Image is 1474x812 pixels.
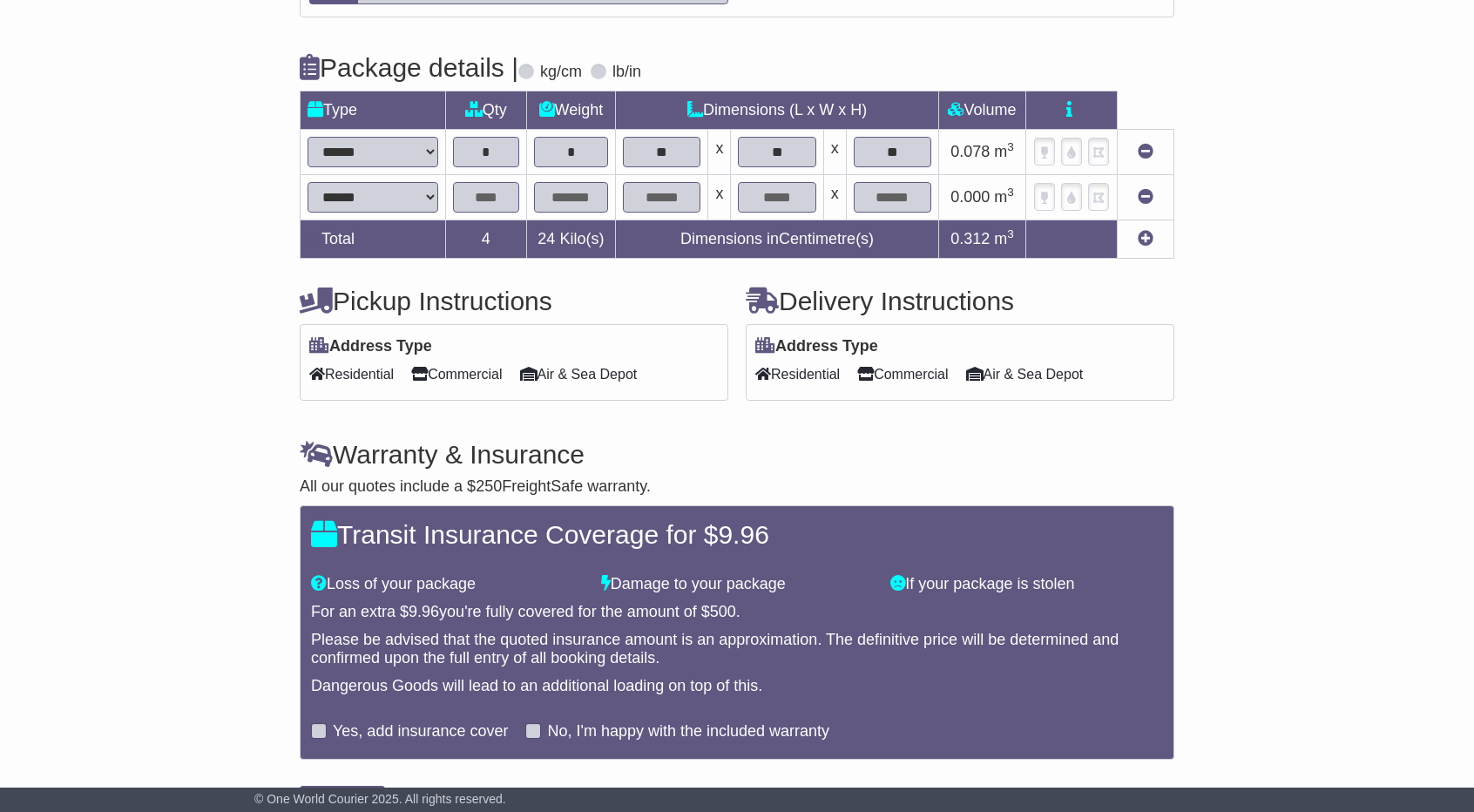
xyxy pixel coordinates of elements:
h4: Package details | [300,53,518,82]
td: Total [301,220,446,259]
td: Dimensions in Centimetre(s) [616,220,939,259]
label: Address Type [309,337,432,356]
span: 0.312 [950,230,990,247]
td: 4 [446,220,527,259]
label: Address Type [755,337,878,356]
td: x [823,175,846,220]
a: Remove this item [1138,188,1153,206]
td: x [823,130,846,175]
span: m [994,188,1014,206]
sup: 3 [1007,227,1014,240]
h4: Pickup Instructions [300,287,728,315]
a: Remove this item [1138,143,1153,160]
h4: Transit Insurance Coverage for $ [311,520,1163,549]
td: Kilo(s) [526,220,616,259]
td: Dimensions (L x W x H) [616,91,939,130]
div: Please be advised that the quoted insurance amount is an approximation. The definitive price will... [311,631,1163,668]
div: Dangerous Goods will lead to an additional loading on top of this. [311,677,1163,696]
td: Volume [938,91,1025,130]
td: Type [301,91,446,130]
span: m [994,230,1014,247]
h4: Delivery Instructions [746,287,1174,315]
span: 0.078 [950,143,990,160]
span: 250 [476,477,502,495]
span: Residential [755,361,840,388]
span: Air & Sea Depot [966,361,1084,388]
label: Yes, add insurance cover [333,722,508,741]
span: 500 [710,603,736,620]
label: No, I'm happy with the included warranty [547,722,829,741]
a: Add new item [1138,230,1153,247]
td: Weight [526,91,616,130]
sup: 3 [1007,186,1014,199]
label: kg/cm [540,63,582,82]
span: Commercial [411,361,502,388]
span: 9.96 [409,603,439,620]
div: All our quotes include a $ FreightSafe warranty. [300,477,1174,497]
sup: 3 [1007,140,1014,153]
span: m [994,143,1014,160]
span: Commercial [857,361,948,388]
div: Loss of your package [302,575,592,594]
h4: Warranty & Insurance [300,440,1174,469]
span: 0.000 [950,188,990,206]
td: x [708,130,731,175]
div: Damage to your package [592,575,882,594]
td: x [708,175,731,220]
span: Residential [309,361,394,388]
td: Qty [446,91,527,130]
span: © One World Courier 2025. All rights reserved. [254,792,506,806]
span: 9.96 [718,520,768,549]
label: lb/in [612,63,641,82]
span: 24 [538,230,555,247]
div: If your package is stolen [882,575,1172,594]
span: Air & Sea Depot [520,361,638,388]
div: For an extra $ you're fully covered for the amount of $ . [311,603,1163,622]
